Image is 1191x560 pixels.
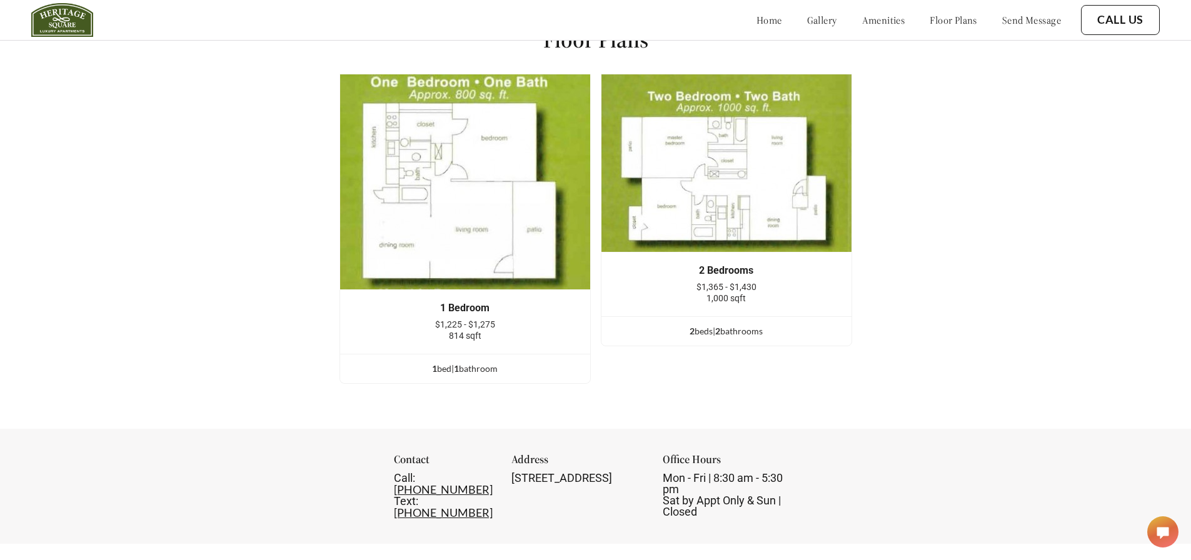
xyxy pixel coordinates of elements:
span: Call: [394,471,415,484]
img: example [339,74,591,290]
div: bed | bathroom [340,362,590,376]
a: [PHONE_NUMBER] [394,482,493,496]
span: 1 [432,363,437,374]
span: 1 [454,363,459,374]
span: 1,000 sqft [706,293,746,303]
div: Address [511,454,646,472]
span: 2 [715,326,720,336]
span: Text: [394,494,418,507]
span: 814 sqft [449,331,481,341]
a: floor plans [930,14,977,26]
a: gallery [807,14,837,26]
div: 1 Bedroom [359,302,571,314]
a: [PHONE_NUMBER] [394,506,493,519]
button: Call Us [1081,5,1160,35]
span: $1,225 - $1,275 [435,319,495,329]
img: heritage_square_logo.jpg [31,3,93,37]
a: send message [1002,14,1061,26]
div: bed s | bathroom s [601,324,852,338]
div: [STREET_ADDRESS] [511,472,646,484]
img: example [601,74,852,252]
span: $1,365 - $1,430 [696,282,756,292]
div: 2 Bedrooms [620,265,833,276]
a: Call Us [1097,13,1143,27]
h1: Floor Plans [543,26,648,54]
span: Sat by Appt Only & Sun | Closed [663,494,781,518]
div: Mon - Fri | 8:30 am - 5:30 pm [663,472,797,517]
a: amenities [862,14,905,26]
span: 2 [690,326,695,336]
div: Contact [394,454,495,472]
div: Office Hours [663,454,797,472]
a: home [756,14,782,26]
